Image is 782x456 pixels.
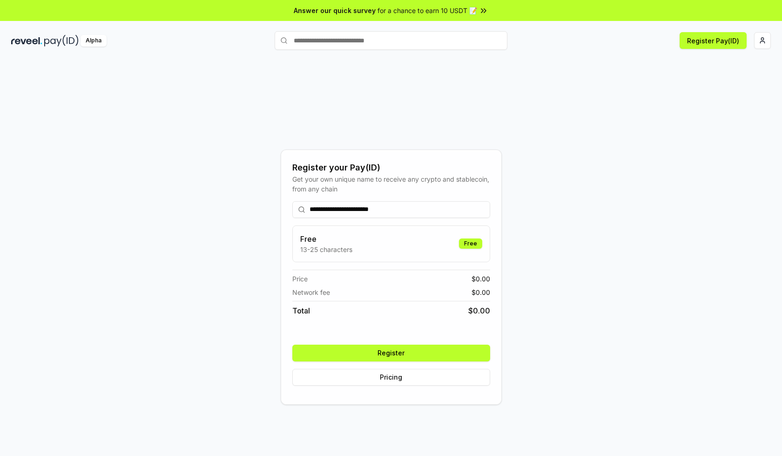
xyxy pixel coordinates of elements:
img: pay_id [44,35,79,47]
p: 13-25 characters [300,245,352,254]
div: Get your own unique name to receive any crypto and stablecoin, from any chain [292,174,490,194]
span: Answer our quick survey [294,6,376,15]
img: reveel_dark [11,35,42,47]
div: Free [459,238,482,249]
span: $ 0.00 [468,305,490,316]
div: Alpha [81,35,107,47]
span: for a chance to earn 10 USDT 📝 [378,6,477,15]
div: Register your Pay(ID) [292,161,490,174]
button: Register Pay(ID) [680,32,747,49]
button: Pricing [292,369,490,386]
h3: Free [300,233,352,245]
button: Register [292,345,490,361]
span: Total [292,305,310,316]
span: Price [292,274,308,284]
span: $ 0.00 [472,274,490,284]
span: Network fee [292,287,330,297]
span: $ 0.00 [472,287,490,297]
